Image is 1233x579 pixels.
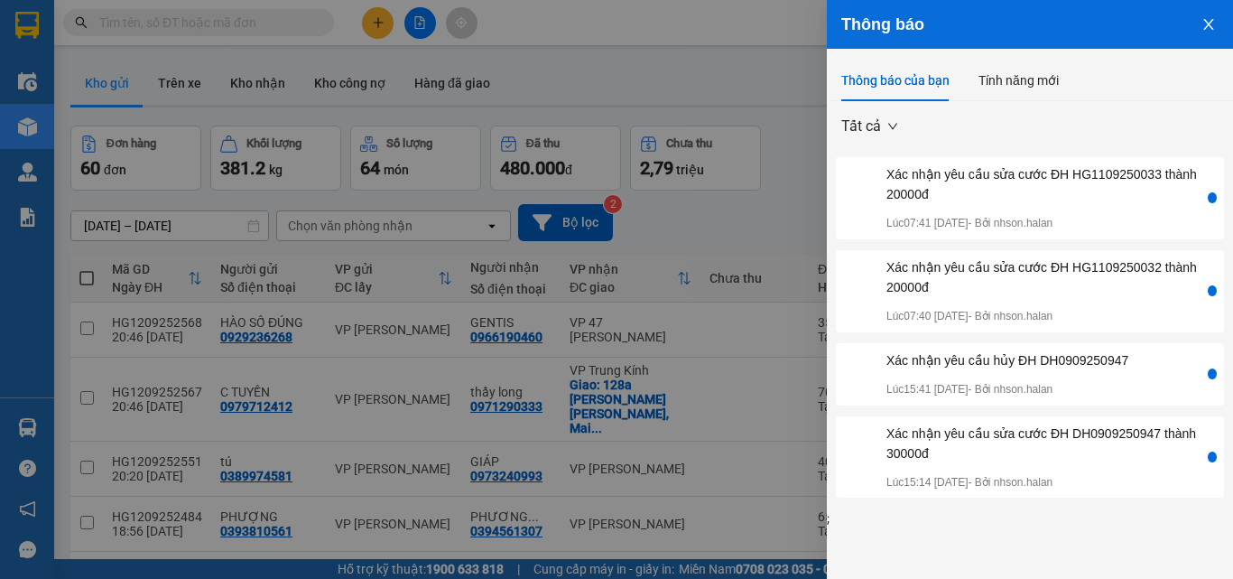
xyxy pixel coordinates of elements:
[886,381,1128,398] p: Lúc 15:41 [DATE] - Bởi nhson.halan
[886,350,1128,370] div: Xác nhận yêu cầu hủy ĐH DH0909250947
[841,14,1219,34] div: Thông báo
[886,257,1201,297] div: Xác nhận yêu cầu sửa cước ĐH HG1109250032 thành 20000đ
[841,70,950,90] div: Thông báo của bạn
[886,164,1201,204] div: Xác nhận yêu cầu sửa cước ĐH HG1109250033 thành 20000đ
[827,101,1233,528] div: ;
[886,424,1201,463] div: Xác nhận yêu cầu sửa cước ĐH DH0909250947 thành 30000đ
[886,474,1201,491] p: Lúc 15:14 [DATE] - Bởi nhson.halan
[886,308,1201,325] p: Lúc 07:40 [DATE] - Bởi nhson.halan
[978,70,1059,90] div: Tính năng mới
[886,215,1201,232] p: Lúc 07:41 [DATE] - Bởi nhson.halan
[1201,17,1216,32] span: close
[841,113,897,140] span: Tất cả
